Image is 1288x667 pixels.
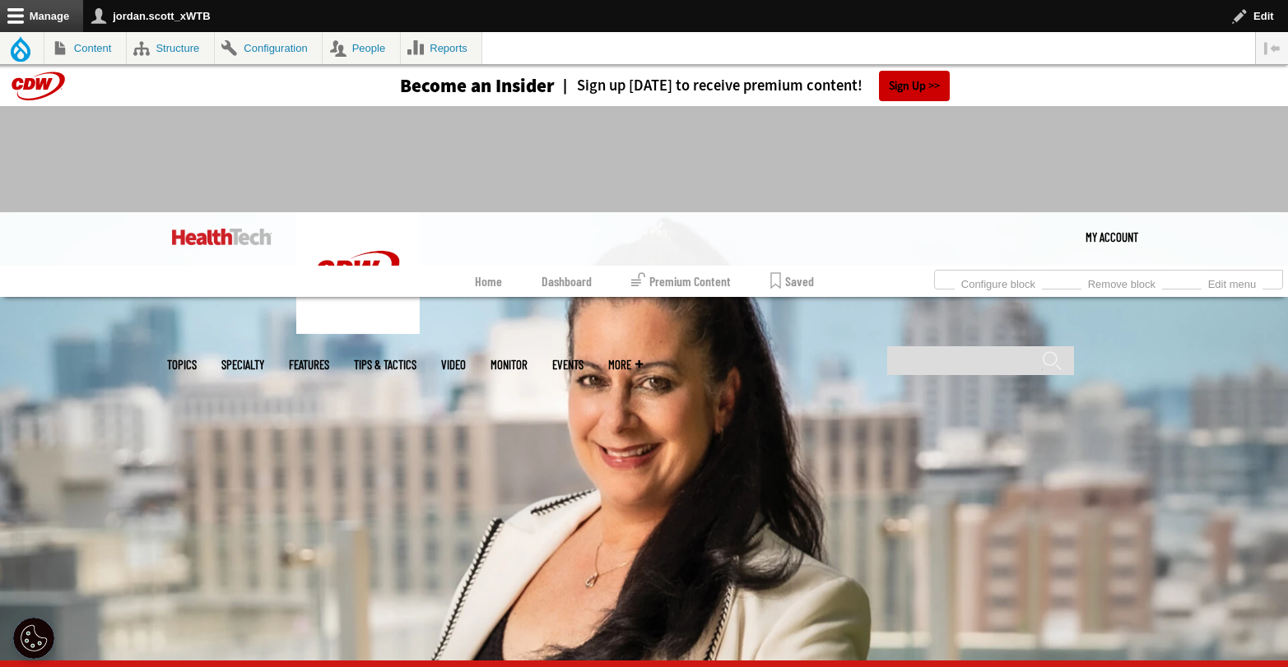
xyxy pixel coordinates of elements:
[221,359,264,371] span: Specialty
[631,266,731,297] a: Premium Content
[475,266,502,297] a: Home
[552,359,584,371] a: Events
[338,76,555,95] a: Become an Insider
[323,32,400,64] a: People
[1256,32,1288,64] button: Vertical orientation
[401,32,482,64] a: Reports
[215,32,322,64] a: Configuration
[296,212,420,334] img: Home
[127,32,214,64] a: Structure
[296,321,420,338] a: CDW
[1202,273,1262,291] a: Edit menu
[542,266,592,297] a: Dashboard
[608,359,643,371] span: More
[13,618,54,659] div: Cookie Settings
[1086,212,1138,262] div: User menu
[167,359,197,371] span: Topics
[1086,212,1138,262] a: My Account
[400,76,555,95] h3: Become an Insider
[172,229,272,245] img: Home
[441,359,466,371] a: Video
[289,359,329,371] a: Features
[955,273,1042,291] a: Configure block
[1081,273,1162,291] a: Remove block
[555,78,863,94] a: Sign up [DATE] to receive premium content!
[13,618,54,659] button: Open Preferences
[879,71,950,101] a: Sign Up
[354,359,416,371] a: Tips & Tactics
[345,123,944,197] iframe: advertisement
[44,32,126,64] a: Content
[770,266,814,297] a: Saved
[491,359,528,371] a: MonITor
